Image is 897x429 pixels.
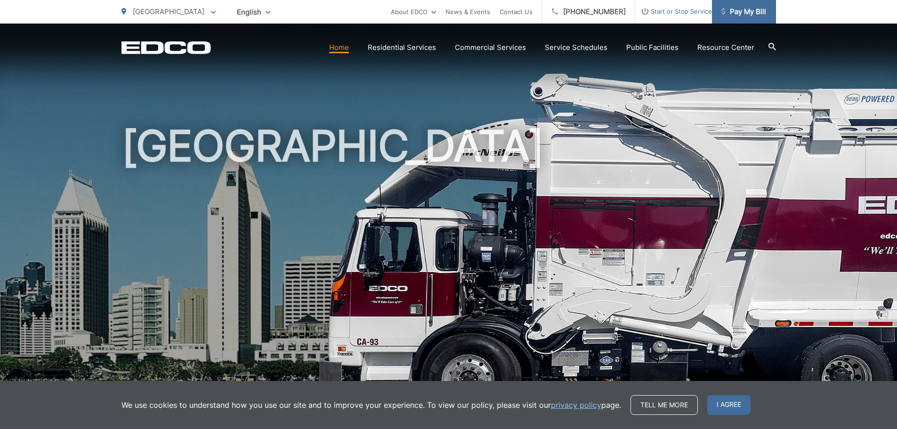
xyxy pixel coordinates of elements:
[697,42,754,53] a: Resource Center
[551,399,601,411] a: privacy policy
[455,42,526,53] a: Commercial Services
[545,42,607,53] a: Service Schedules
[721,6,766,17] span: Pay My Bill
[329,42,349,53] a: Home
[230,4,277,20] span: English
[133,7,204,16] span: [GEOGRAPHIC_DATA]
[121,122,776,421] h1: [GEOGRAPHIC_DATA]
[500,6,533,17] a: Contact Us
[707,395,751,415] span: I agree
[121,41,211,54] a: EDCD logo. Return to the homepage.
[626,42,679,53] a: Public Facilities
[630,395,698,415] a: Tell me more
[368,42,436,53] a: Residential Services
[391,6,436,17] a: About EDCO
[445,6,490,17] a: News & Events
[121,399,621,411] p: We use cookies to understand how you use our site and to improve your experience. To view our pol...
